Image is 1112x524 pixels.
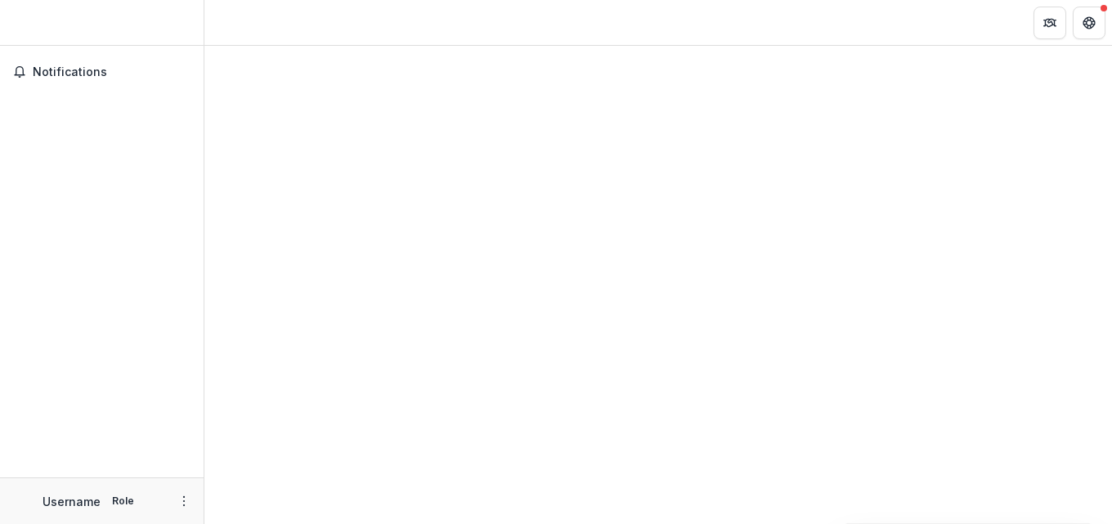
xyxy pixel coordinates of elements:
button: Get Help [1073,7,1105,39]
p: Role [107,494,139,508]
span: Notifications [33,65,191,79]
p: Username [43,493,101,510]
button: Partners [1034,7,1066,39]
button: More [174,491,194,511]
button: Notifications [7,59,197,85]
